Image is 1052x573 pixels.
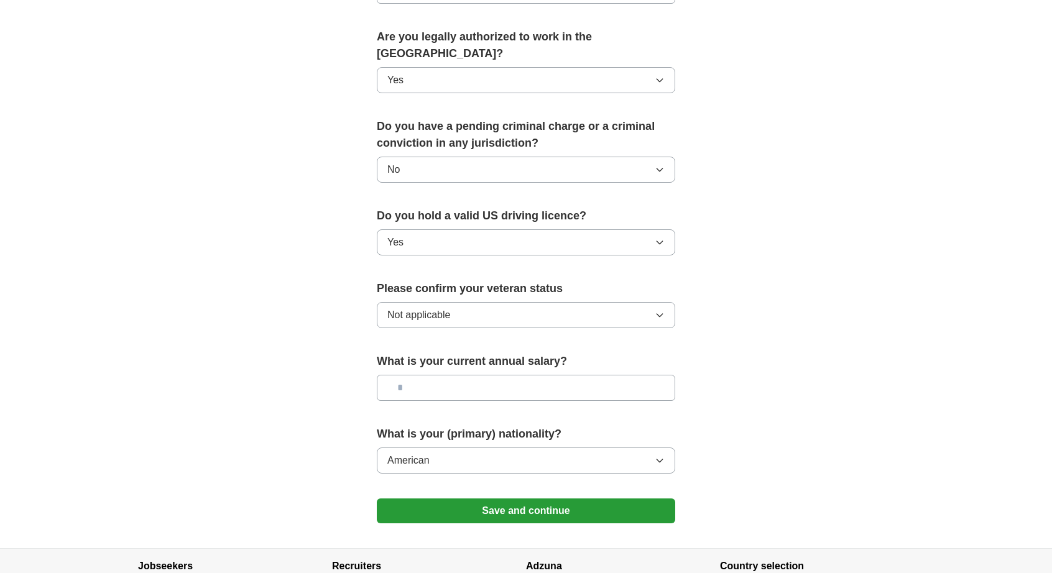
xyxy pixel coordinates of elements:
label: What is your (primary) nationality? [377,426,675,442]
label: Please confirm your veteran status [377,280,675,297]
span: No [387,162,400,177]
button: American [377,447,675,474]
button: Not applicable [377,302,675,328]
label: Are you legally authorized to work in the [GEOGRAPHIC_DATA]? [377,29,675,62]
button: Save and continue [377,498,675,523]
label: Do you have a pending criminal charge or a criminal conviction in any jurisdiction? [377,118,675,152]
button: Yes [377,67,675,93]
button: Yes [377,229,675,255]
span: Not applicable [387,308,450,323]
span: Yes [387,235,404,250]
span: Yes [387,73,404,88]
label: Do you hold a valid US driving licence? [377,208,675,224]
span: American [387,453,430,468]
button: No [377,157,675,183]
label: What is your current annual salary? [377,353,675,370]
